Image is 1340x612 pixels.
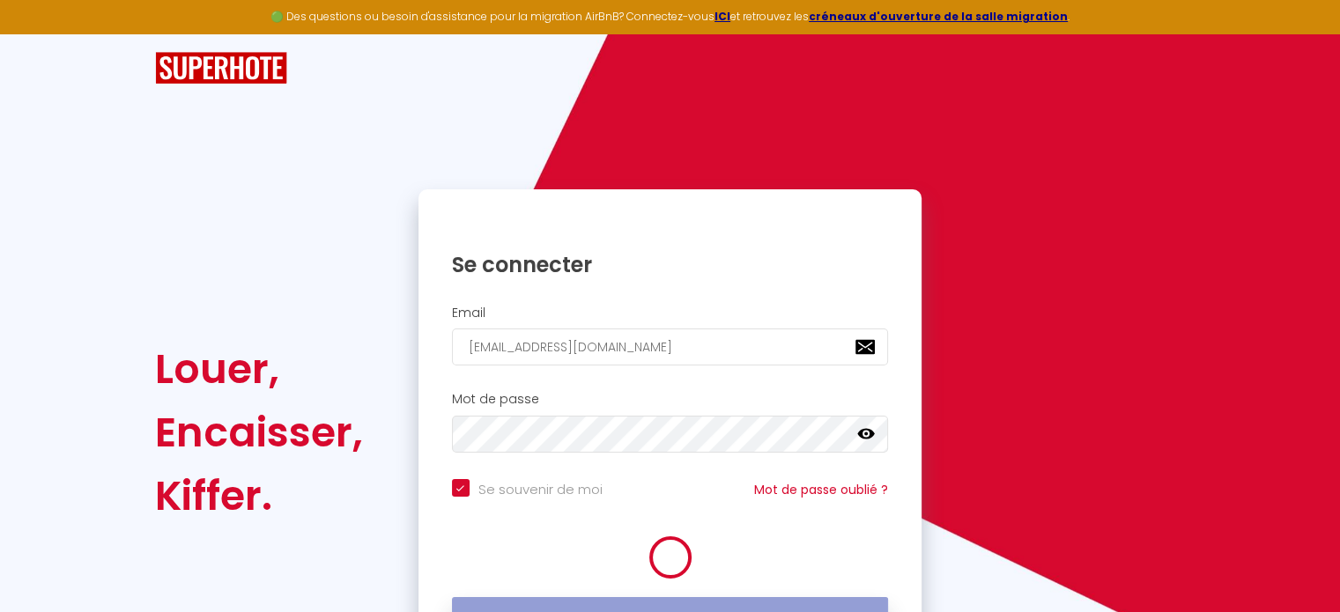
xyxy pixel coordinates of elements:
[452,306,889,321] h2: Email
[714,9,730,24] a: ICI
[14,7,67,60] button: Ouvrir le widget de chat LiveChat
[155,401,363,464] div: Encaisser,
[452,392,889,407] h2: Mot de passe
[809,9,1068,24] a: créneaux d'ouverture de la salle migration
[155,337,363,401] div: Louer,
[155,52,287,85] img: SuperHote logo
[452,251,889,278] h1: Se connecter
[754,481,888,498] a: Mot de passe oublié ?
[155,464,363,527] div: Kiffer.
[452,328,889,365] input: Ton Email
